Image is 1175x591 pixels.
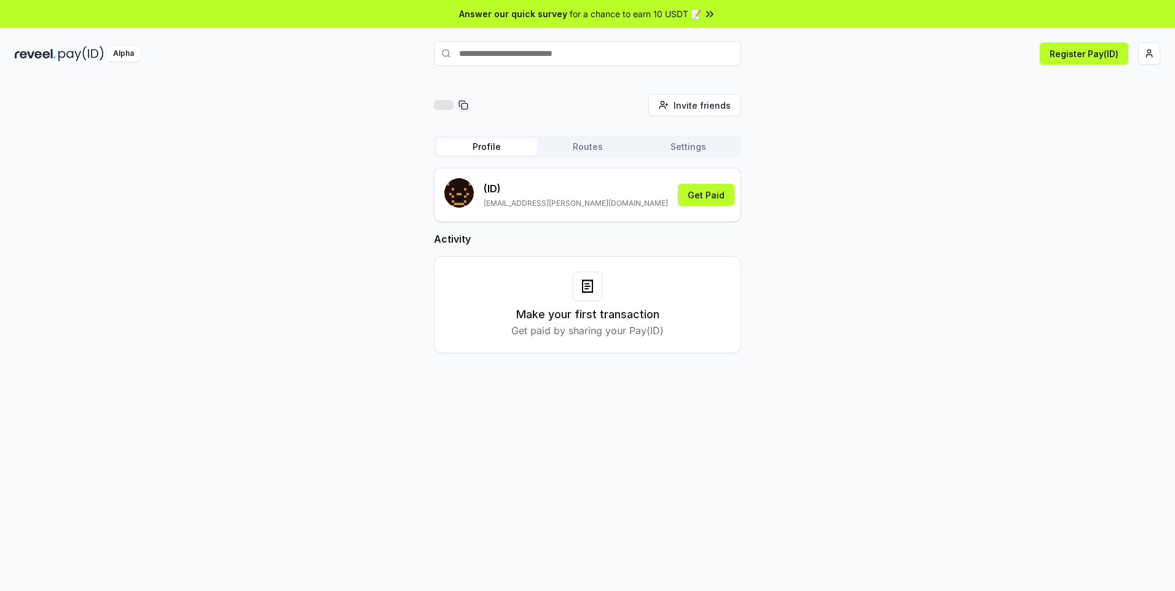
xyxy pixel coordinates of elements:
[638,138,739,155] button: Settings
[511,323,664,338] p: Get paid by sharing your Pay(ID)
[678,184,734,206] button: Get Paid
[674,99,731,112] span: Invite friends
[436,138,537,155] button: Profile
[648,94,741,116] button: Invite friends
[434,232,741,246] h2: Activity
[570,7,701,20] span: for a chance to earn 10 USDT 📝
[459,7,567,20] span: Answer our quick survey
[484,198,668,208] p: [EMAIL_ADDRESS][PERSON_NAME][DOMAIN_NAME]
[484,181,668,196] p: (ID)
[516,306,659,323] h3: Make your first transaction
[15,46,56,61] img: reveel_dark
[106,46,141,61] div: Alpha
[1040,42,1128,65] button: Register Pay(ID)
[58,46,104,61] img: pay_id
[537,138,638,155] button: Routes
